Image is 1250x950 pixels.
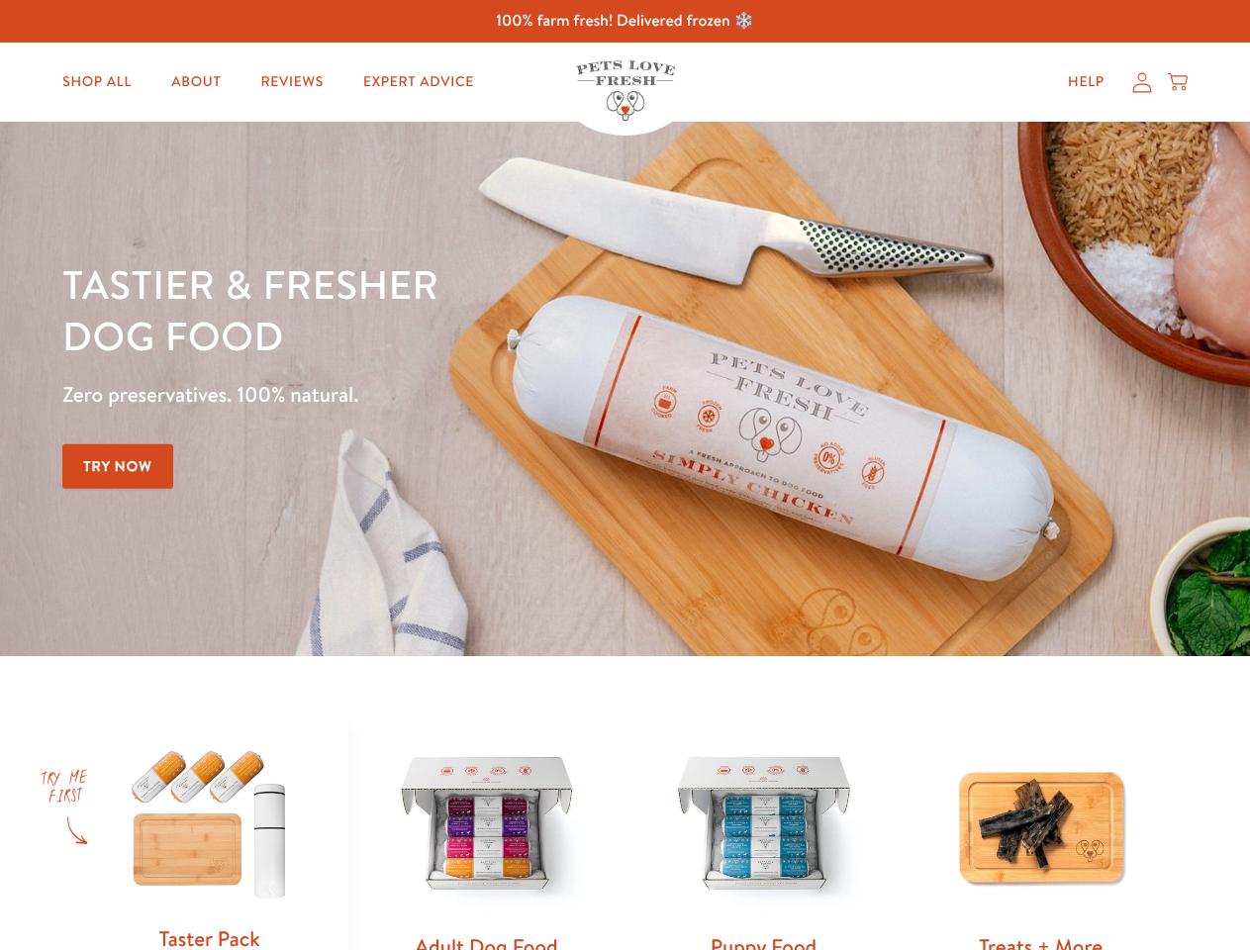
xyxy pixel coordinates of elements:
a: Expert Advice [347,62,490,102]
p: Zero preservatives. 100% natural. [62,377,813,413]
h1: Tastier & fresher dog food [62,258,813,361]
a: Reviews [244,62,338,102]
img: Pets Love Fresh [576,60,675,121]
a: Help [1052,62,1120,102]
a: Try Now [62,444,173,489]
a: Shop All [47,62,147,102]
a: About [155,62,237,102]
